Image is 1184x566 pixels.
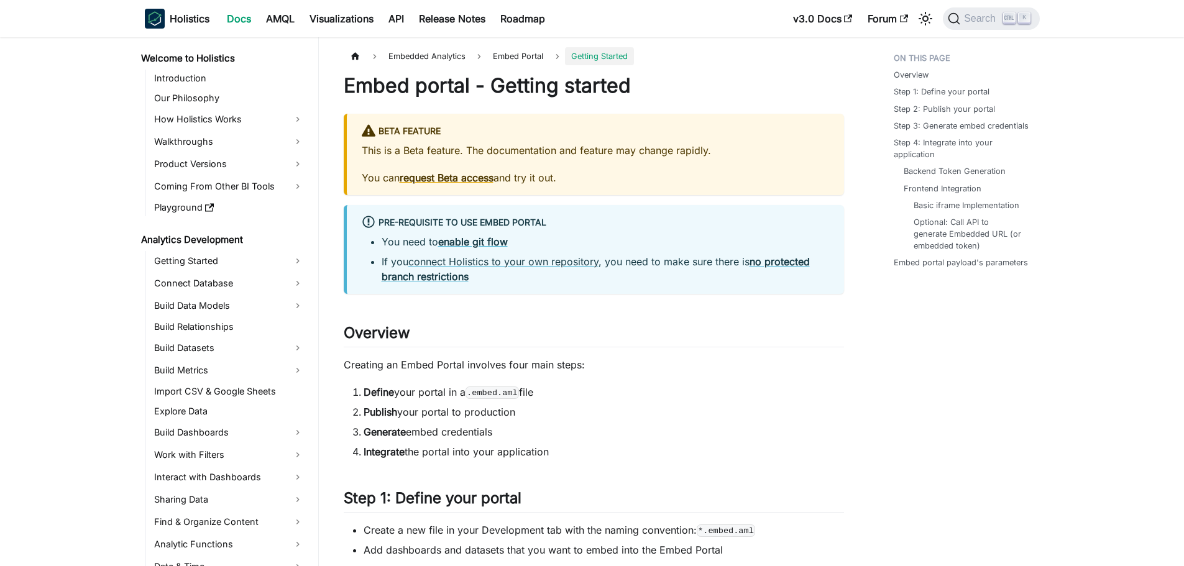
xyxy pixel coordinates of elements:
[362,143,829,158] p: This is a Beta feature. The documentation and feature may change rapidly.
[132,37,319,566] nav: Docs sidebar
[150,490,308,509] a: Sharing Data
[145,9,165,29] img: Holistics
[916,9,935,29] button: Switch between dark and light mode (currently light mode)
[493,52,543,61] span: Embed Portal
[411,9,493,29] a: Release Notes
[150,383,308,400] a: Import CSV & Google Sheets
[150,89,308,107] a: Our Philosophy
[150,176,308,196] a: Coming From Other BI Tools
[382,255,810,283] a: no protected branch restrictions
[904,165,1006,177] a: Backend Token Generation
[400,171,493,184] a: request Beta access
[150,445,308,465] a: Work with Filters
[904,183,981,194] a: Frontend Integration
[344,489,844,513] h2: Step 1: Define your portal
[150,467,308,487] a: Interact with Dashboards
[894,120,1029,132] a: Step 3: Generate embed credentials
[894,257,1028,268] a: Embed portal payload's parameters
[150,109,308,129] a: How Holistics Works
[381,9,411,29] a: API
[382,47,472,65] span: Embedded Analytics
[364,523,844,537] li: Create a new file in your Development tab with the naming convention:
[382,254,829,284] li: If you , you need to make sure there is
[150,318,308,335] a: Build Relationships
[860,9,916,29] a: Forum
[344,47,367,65] a: Home page
[487,47,549,65] a: Embed Portal
[786,9,860,29] a: v3.0 Docs
[170,11,209,26] b: Holistics
[145,9,209,29] a: HolisticsHolistics
[150,338,308,358] a: Build Datasets
[150,251,308,271] a: Getting Started
[150,360,308,380] a: Build Metrics
[943,7,1039,30] button: Search (Ctrl+K)
[364,426,406,438] strong: Generate
[438,235,508,248] a: enable git flow
[914,216,1022,252] a: Optional: Call API to generate Embedded URL (or embedded token)
[364,386,394,398] strong: Define
[466,386,520,399] code: .embed.aml
[382,234,829,249] li: You need to
[302,9,381,29] a: Visualizations
[364,424,844,439] li: embed credentials
[960,13,1003,24] span: Search
[894,103,995,115] a: Step 2: Publish your portal
[362,124,829,140] div: BETA FEATURE
[364,542,844,557] li: Add dashboards and datasets that you want to embed into the Embed Portal
[493,9,553,29] a: Roadmap
[150,199,308,216] a: Playground
[219,9,259,29] a: Docs
[894,86,989,98] a: Step 1: Define your portal
[137,50,308,67] a: Welcome to Holistics
[150,422,308,442] a: Build Dashboards
[150,154,308,174] a: Product Versions
[259,9,302,29] a: AMQL
[344,357,844,372] p: Creating an Embed Portal involves four main steps:
[150,273,308,293] a: Connect Database
[150,296,308,316] a: Build Data Models
[364,445,405,458] strong: Integrate
[150,70,308,87] a: Introduction
[150,132,308,152] a: Walkthroughs
[150,512,308,532] a: Find & Organize Content
[150,403,308,420] a: Explore Data
[344,73,844,98] h1: Embed portal - Getting started
[364,385,844,399] li: your portal in a file
[150,534,308,554] a: Analytic Functions
[894,69,929,81] a: Overview
[565,47,634,65] span: Getting Started
[362,170,829,185] p: You can and try it out.
[344,47,844,65] nav: Breadcrumbs
[364,406,397,418] strong: Publish
[1018,12,1030,24] kbd: K
[362,215,829,231] div: Pre-requisite to use Embed Portal
[914,199,1019,211] a: Basic iframe Implementation
[137,231,308,249] a: Analytics Development
[697,524,756,537] code: *.embed.aml
[364,404,844,419] li: your portal to production
[894,137,1032,160] a: Step 4: Integrate into your application
[408,255,599,268] a: connect Holistics to your own repository
[364,444,844,459] li: the portal into your application
[344,324,844,347] h2: Overview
